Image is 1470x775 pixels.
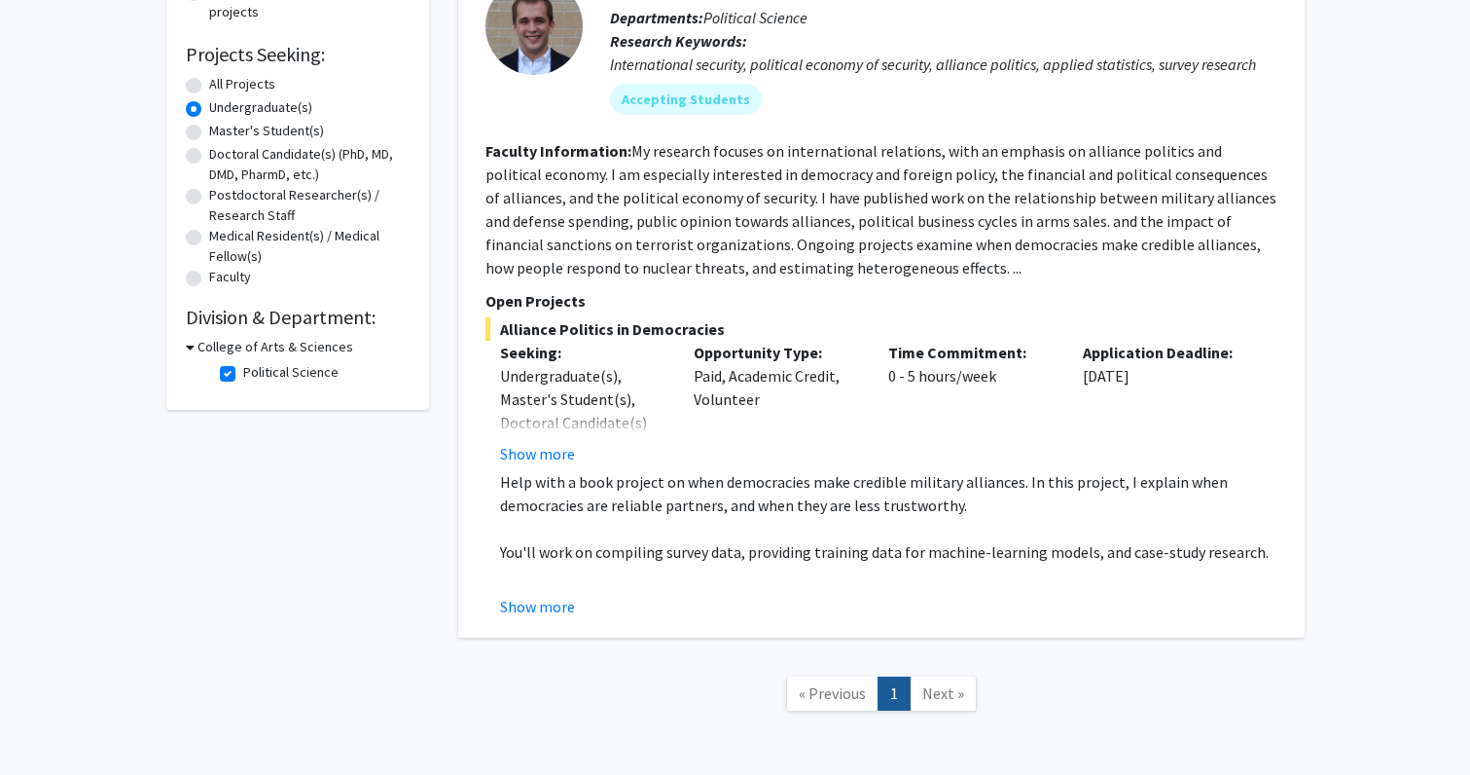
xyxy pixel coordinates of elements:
[679,341,874,465] div: Paid, Academic Credit, Volunteer
[922,683,964,703] span: Next »
[186,43,410,66] h2: Projects Seeking:
[197,337,353,357] h3: College of Arts & Sciences
[485,289,1277,313] p: Open Projects
[209,121,324,141] label: Master's Student(s)
[209,185,410,226] label: Postdoctoral Researcher(s) / Research Staff
[610,84,762,115] mat-chip: Accepting Students
[910,677,977,711] a: Next Page
[209,74,275,94] label: All Projects
[703,8,807,27] span: Political Science
[500,442,575,465] button: Show more
[610,53,1277,76] div: International security, political economy of security, alliance politics, applied statistics, sur...
[888,341,1054,364] p: Time Commitment:
[799,683,866,703] span: « Previous
[500,341,665,364] p: Seeking:
[500,364,665,481] div: Undergraduate(s), Master's Student(s), Doctoral Candidate(s) (PhD, MD, DMD, PharmD, etc.)
[500,595,575,618] button: Show more
[485,141,631,161] b: Faculty Information:
[209,144,410,185] label: Doctoral Candidate(s) (PhD, MD, DMD, PharmD, etc.)
[15,687,83,760] iframe: Chat
[500,540,1277,564] p: You'll work on compiling survey data, providing training data for machine-learning models, and ca...
[1083,341,1248,364] p: Application Deadline:
[610,8,703,27] b: Departments:
[485,141,1276,277] fg-read-more: My research focuses on international relations, with an emphasis on alliance politics and politic...
[610,31,747,51] b: Research Keywords:
[1068,341,1263,465] div: [DATE]
[500,470,1277,517] p: Help with a book project on when democracies make credible military alliances. In this project, I...
[786,677,878,711] a: Previous Page
[209,97,312,118] label: Undergraduate(s)
[874,341,1068,465] div: 0 - 5 hours/week
[209,226,410,267] label: Medical Resident(s) / Medical Fellow(s)
[485,317,1277,341] span: Alliance Politics in Democracies
[878,677,911,711] a: 1
[186,306,410,329] h2: Division & Department:
[694,341,859,364] p: Opportunity Type:
[243,362,339,383] label: Political Science
[458,657,1305,736] nav: Page navigation
[209,267,251,287] label: Faculty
